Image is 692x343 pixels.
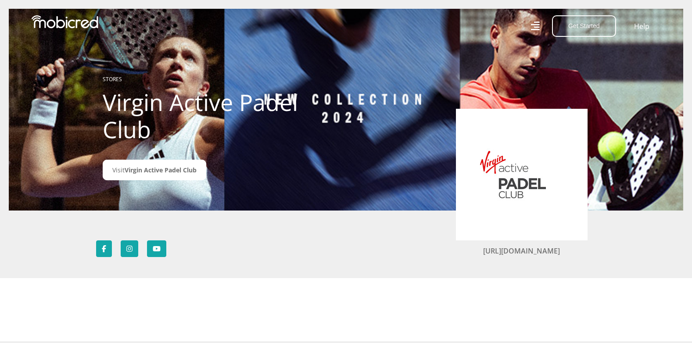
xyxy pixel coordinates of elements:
img: Mobicred [32,15,98,29]
a: Follow Virgin Active Padel Club on Instagram [121,240,138,257]
img: Virgin Active Padel Club [469,131,557,218]
a: Help [634,21,650,32]
span: Virgin Active Padel Club [125,166,197,174]
a: [URL][DOMAIN_NAME] [483,246,560,256]
a: VisitVirgin Active Padel Club [103,160,206,180]
h1: Virgin Active Padel Club [103,89,298,143]
a: Subscribe to Virgin Active Padel Club on YouTube [147,240,166,257]
a: STORES [103,75,122,83]
button: Get Started [552,15,616,37]
a: Follow Virgin Active Padel Club on Facebook [96,240,112,257]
